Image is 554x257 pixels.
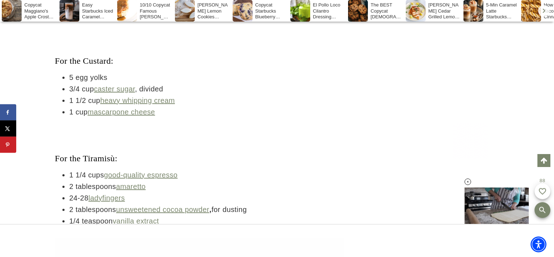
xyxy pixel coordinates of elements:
[88,108,155,116] a: mascarpone cheese
[113,217,159,225] a: vanilla extract
[69,106,344,118] li: 1 cup
[69,181,344,192] li: 2 tablespoons
[69,169,344,181] li: 1 1/4 cups
[116,206,210,213] a: unsweetened cocoa powder
[88,194,125,202] a: ladyfingers
[55,56,113,66] span: For the Custard:
[94,85,135,93] a: caster sugar
[531,236,546,252] div: Accessibility Menu
[104,171,177,179] a: good-quality espresso
[69,95,344,106] li: 1 1/2 cup
[209,206,211,213] strong: ,
[69,72,344,83] li: 5 egg yolks
[69,192,344,204] li: 24-28
[100,96,175,104] a: heavy whipping cream
[146,225,408,257] iframe: Advertisement
[116,182,146,190] a: amaretto
[537,154,550,167] a: Scroll to top
[69,83,344,95] li: 3/4 cup , divided
[69,215,344,227] li: 1/4 teaspoon
[69,204,344,215] li: 2 tablespoons for dusting
[55,154,118,163] span: For the Tiramisù:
